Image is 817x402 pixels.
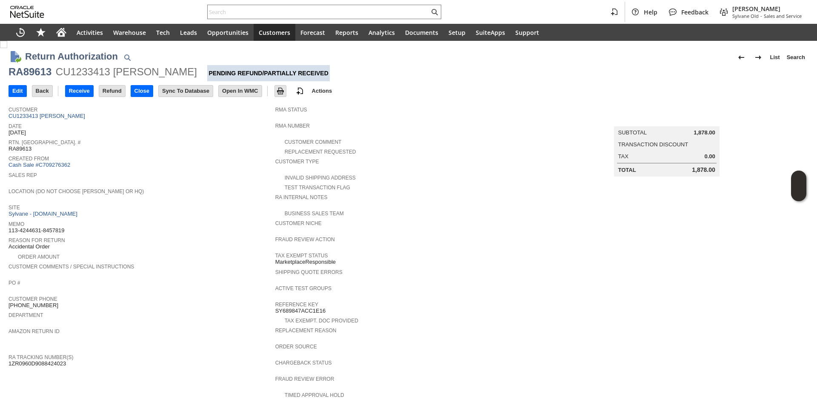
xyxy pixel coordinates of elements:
[9,328,60,334] a: Amazon Return ID
[15,27,26,37] svg: Recent Records
[9,302,58,309] span: [PHONE_NUMBER]
[9,312,43,318] a: Department
[9,280,20,286] a: PO #
[9,172,37,178] a: Sales Rep
[9,113,87,119] a: CU1233413 [PERSON_NAME]
[753,52,763,63] img: Next
[443,24,471,41] a: Setup
[476,29,505,37] span: SuiteApps
[9,354,73,360] a: RA Tracking Number(s)
[9,86,26,97] input: Edit
[122,52,132,63] img: Quick Find
[56,65,197,79] div: CU1233413 [PERSON_NAME]
[9,129,26,136] span: [DATE]
[285,185,350,191] a: Test Transaction Flag
[335,29,358,37] span: Reports
[764,13,802,19] span: Sales and Service
[429,7,440,17] svg: Search
[704,153,715,160] span: 0.00
[618,129,647,136] a: Subtotal
[25,49,118,63] h1: Return Authorization
[448,29,466,37] span: Setup
[369,29,395,37] span: Analytics
[618,153,628,160] a: Tax
[275,220,322,226] a: Customer Niche
[99,86,125,97] input: Refund
[9,205,20,211] a: Site
[618,167,636,173] a: Total
[692,166,715,174] span: 1,878.00
[791,186,806,202] span: Oracle Guided Learning Widget. To move around, please hold and drag
[9,140,80,145] a: Rtn. [GEOGRAPHIC_DATA]. #
[300,29,325,37] span: Forecast
[295,86,305,96] img: add-record.svg
[275,269,343,275] a: Shipping Quote Errors
[275,259,336,265] span: MarketplaceResponsible
[515,29,539,37] span: Support
[9,296,57,302] a: Customer Phone
[783,51,808,64] a: Search
[9,221,24,227] a: Memo
[56,27,66,37] svg: Home
[309,88,336,94] a: Actions
[767,51,783,64] a: List
[644,8,657,16] span: Help
[10,6,44,18] svg: logo
[131,86,153,97] input: Close
[363,24,400,41] a: Analytics
[207,29,249,37] span: Opportunities
[9,211,80,217] a: Sylvane - [DOMAIN_NAME]
[760,13,762,19] span: -
[405,29,438,37] span: Documents
[156,29,170,37] span: Tech
[681,8,708,16] span: Feedback
[9,360,66,367] span: 1ZR0960D9088424023
[202,24,254,41] a: Opportunities
[285,318,358,324] a: Tax Exempt. Doc Provided
[275,194,328,200] a: RA Internal Notes
[275,159,319,165] a: Customer Type
[18,254,60,260] a: Order Amount
[108,24,151,41] a: Warehouse
[208,7,429,17] input: Search
[275,376,334,382] a: Fraud Review Error
[275,360,332,366] a: Chargeback Status
[275,253,328,259] a: Tax Exempt Status
[159,86,213,97] input: Sync To Database
[259,29,290,37] span: Customers
[275,308,326,314] span: SY689847ACC1E16
[10,24,31,41] a: Recent Records
[736,52,746,63] img: Previous
[275,328,337,334] a: Replacement reason
[618,141,688,148] a: Transaction Discount
[275,237,335,242] a: Fraud Review Action
[400,24,443,41] a: Documents
[31,24,51,41] div: Shortcuts
[791,171,806,201] iframe: Click here to launch Oracle Guided Learning Help Panel
[275,107,307,113] a: RMA Status
[9,227,65,234] span: 113-4244631-8457819
[66,86,93,97] input: Receive
[330,24,363,41] a: Reports
[285,392,344,398] a: Timed Approval Hold
[9,65,51,79] div: RA89613
[207,65,329,81] div: Pending Refund/Partially Received
[285,175,356,181] a: Invalid Shipping Address
[275,86,286,97] input: Print
[32,86,52,97] input: Back
[694,129,715,136] span: 1,878.00
[9,237,65,243] a: Reason For Return
[36,27,46,37] svg: Shortcuts
[9,162,70,168] a: Cash Sale #C709276362
[275,285,331,291] a: Active Test Groups
[180,29,197,37] span: Leads
[295,24,330,41] a: Forecast
[285,139,342,145] a: Customer Comment
[9,243,50,250] span: Accidental Order
[51,24,71,41] a: Home
[9,156,49,162] a: Created From
[471,24,510,41] a: SuiteApps
[71,24,108,41] a: Activities
[9,107,37,113] a: Customer
[254,24,295,41] a: Customers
